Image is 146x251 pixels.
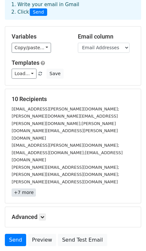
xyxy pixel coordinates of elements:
[47,69,63,79] button: Save
[12,188,36,197] a: +7 more
[6,1,140,16] div: 1. Write your email in Gmail 2. Click
[12,69,36,79] a: Load...
[12,143,123,162] small: [EMAIL_ADDRESS][PERSON_NAME][DOMAIN_NAME];[EMAIL_ADDRESS][DOMAIN_NAME];[EMAIL_ADDRESS][DOMAIN_NAME]
[12,165,119,184] small: [PERSON_NAME][EMAIL_ADDRESS][DOMAIN_NAME];[PERSON_NAME][EMAIL_ADDRESS][DOMAIN_NAME];[PERSON_NAME]...
[12,107,119,141] small: [EMAIL_ADDRESS][PERSON_NAME][DOMAIN_NAME];[PERSON_NAME][DOMAIN_NAME][EMAIL_ADDRESS][PERSON_NAME][...
[12,96,134,103] h5: 10 Recipients
[28,234,56,246] a: Preview
[114,220,146,251] iframe: Chat Widget
[58,234,107,246] a: Send Test Email
[30,8,47,16] span: Send
[12,33,68,40] h5: Variables
[12,213,134,221] h5: Advanced
[78,33,134,40] h5: Email column
[5,234,26,246] a: Send
[12,43,51,53] a: Copy/paste...
[12,59,39,66] a: Templates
